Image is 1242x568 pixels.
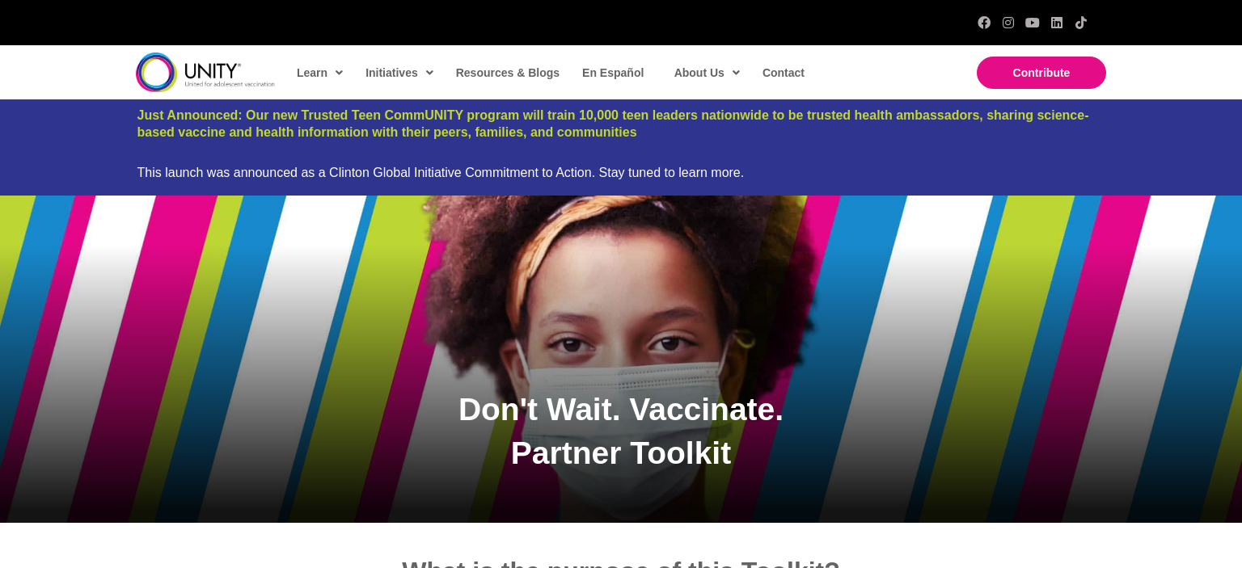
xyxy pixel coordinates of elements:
a: Contribute [977,57,1106,89]
span: Resources & Blogs [456,66,560,79]
span: Contribute [1013,66,1071,79]
a: Just Announced: Our new Trusted Teen CommUNITY program will train 10,000 teen leaders nationwide ... [137,108,1089,139]
a: Instagram [1002,16,1015,29]
div: This launch was announced as a Clinton Global Initiative Commitment to Action. Stay tuned to lear... [137,165,1105,180]
span: Contact [763,66,805,79]
a: Contact [754,54,811,91]
a: About Us [666,54,746,91]
span: About Us [674,61,740,85]
a: Facebook [978,16,991,29]
a: En Español [574,54,650,91]
img: unity-logo-dark [136,53,275,92]
a: Resources & Blogs [448,54,566,91]
a: YouTube [1026,16,1039,29]
span: Learn [297,61,343,85]
span: Initiatives [365,61,433,85]
a: LinkedIn [1050,16,1063,29]
span: Don't Wait. Vaccinate. [458,392,784,427]
span: Partner Toolkit [511,435,731,470]
span: En Español [582,66,644,79]
a: TikTok [1075,16,1088,29]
